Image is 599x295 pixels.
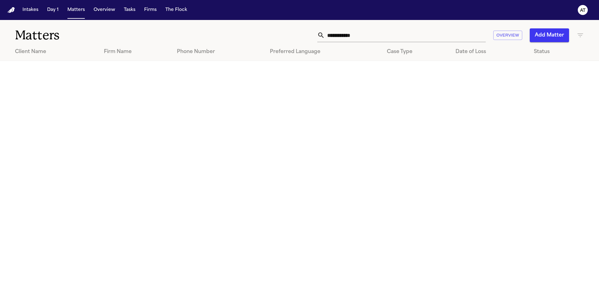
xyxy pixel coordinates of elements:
[530,28,569,42] button: Add Matter
[121,4,138,16] button: Tasks
[65,4,87,16] button: Matters
[15,27,181,43] h1: Matters
[455,48,524,56] div: Date of Loss
[163,4,190,16] button: The Flock
[15,48,94,56] div: Client Name
[387,48,446,56] div: Case Type
[20,4,41,16] button: Intakes
[534,48,574,56] div: Status
[7,7,15,13] a: Home
[177,48,260,56] div: Phone Number
[493,31,522,40] button: Overview
[142,4,159,16] button: Firms
[104,48,167,56] div: Firm Name
[270,48,377,56] div: Preferred Language
[45,4,61,16] button: Day 1
[580,8,586,13] text: AT
[7,7,15,13] img: Finch Logo
[91,4,118,16] button: Overview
